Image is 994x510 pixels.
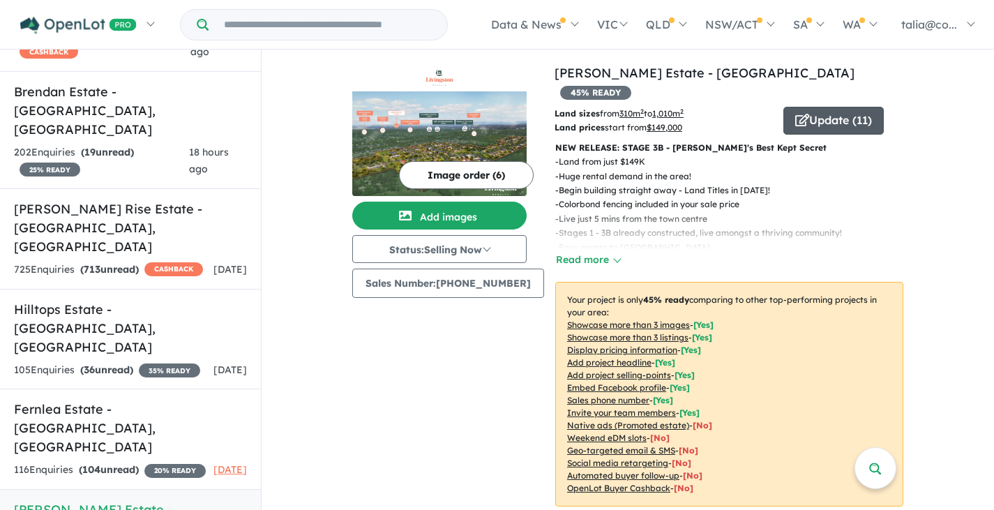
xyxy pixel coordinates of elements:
[640,107,644,115] sup: 2
[213,463,247,476] span: [DATE]
[670,382,690,393] span: [ Yes ]
[79,463,139,476] strong: ( unread)
[693,320,714,330] span: [ Yes ]
[901,17,957,31] span: talia@co...
[84,363,95,376] span: 36
[555,107,773,121] p: from
[14,262,203,278] div: 725 Enquir ies
[555,65,854,81] a: [PERSON_NAME] Estate - [GEOGRAPHIC_DATA]
[674,483,693,493] span: [No]
[555,183,914,197] p: - Begin building straight away - Land Titles in [DATE]!
[81,146,134,158] strong: ( unread)
[352,235,527,263] button: Status:Selling Now
[555,252,621,268] button: Read more
[144,262,203,276] span: CASHBACK
[567,420,689,430] u: Native ads (Promoted estate)
[213,263,247,276] span: [DATE]
[560,86,631,100] span: 45 % READY
[567,407,676,418] u: Invite your team members
[653,395,673,405] span: [ Yes ]
[14,300,247,357] h5: Hilltops Estate - [GEOGRAPHIC_DATA] , [GEOGRAPHIC_DATA]
[652,108,684,119] u: 1,010 m
[567,332,688,343] u: Showcase more than 3 listings
[679,407,700,418] span: [ Yes ]
[84,263,100,276] span: 713
[693,420,712,430] span: [No]
[567,357,652,368] u: Add project headline
[555,226,914,240] p: - Stages 1 - 3B already constructed, live amongst a thriving community!
[692,332,712,343] span: [ Yes ]
[555,141,903,155] p: NEW RELEASE: STAGE 3B - [PERSON_NAME]'s Best Kept Secret
[14,462,206,479] div: 116 Enquir ies
[14,362,200,379] div: 105 Enquir ies
[352,63,527,196] a: Livingston Estate - Benalla LogoLivingston Estate - Benalla
[567,320,690,330] u: Showcase more than 3 images
[555,155,914,169] p: - Land from just $149K
[650,433,670,443] span: [No]
[139,363,200,377] span: 35 % READY
[14,200,247,256] h5: [PERSON_NAME] Rise Estate - [GEOGRAPHIC_DATA] , [GEOGRAPHIC_DATA]
[567,483,670,493] u: OpenLot Buyer Cashback
[643,294,689,305] b: 45 % ready
[680,107,684,115] sup: 2
[352,202,527,230] button: Add images
[14,144,189,178] div: 202 Enquir ies
[358,69,521,86] img: Livingston Estate - Benalla Logo
[679,445,698,456] span: [No]
[567,395,649,405] u: Sales phone number
[555,241,914,255] p: - Easy access to [GEOGRAPHIC_DATA]
[14,400,247,456] h5: Fernlea Estate - [GEOGRAPHIC_DATA] , [GEOGRAPHIC_DATA]
[82,463,100,476] span: 104
[619,108,644,119] u: 310 m
[555,108,600,119] b: Land sizes
[567,470,679,481] u: Automated buyer follow-up
[647,122,682,133] u: $ 149,000
[213,363,247,376] span: [DATE]
[555,282,903,507] p: Your project is only comparing to other top-performing projects in your area: - - - - - - - - - -...
[783,107,884,135] button: Update (11)
[352,91,527,196] img: Livingston Estate - Benalla
[80,363,133,376] strong: ( unread)
[352,269,544,298] button: Sales Number:[PHONE_NUMBER]
[14,82,247,139] h5: Brendan Estate - [GEOGRAPHIC_DATA] , [GEOGRAPHIC_DATA]
[672,458,691,468] span: [No]
[20,45,78,59] span: CASHBACK
[675,370,695,380] span: [ Yes ]
[567,382,666,393] u: Embed Facebook profile
[644,108,684,119] span: to
[555,121,773,135] p: start from
[20,163,80,177] span: 25 % READY
[567,370,671,380] u: Add project selling-points
[555,212,914,226] p: - Live just 5 mins from the town centre
[189,146,229,175] span: 18 hours ago
[567,445,675,456] u: Geo-targeted email & SMS
[80,263,139,276] strong: ( unread)
[20,17,137,34] img: Openlot PRO Logo White
[555,170,914,183] p: - Huge rental demand in the area!
[144,464,206,478] span: 20 % READY
[84,146,96,158] span: 19
[211,10,444,40] input: Try estate name, suburb, builder or developer
[567,345,677,355] u: Display pricing information
[567,458,668,468] u: Social media retargeting
[555,197,914,211] p: - Colorbond fencing included in your sale price
[655,357,675,368] span: [ Yes ]
[681,345,701,355] span: [ Yes ]
[683,470,702,481] span: [No]
[555,122,605,133] b: Land prices
[399,161,534,189] button: Image order (6)
[567,433,647,443] u: Weekend eDM slots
